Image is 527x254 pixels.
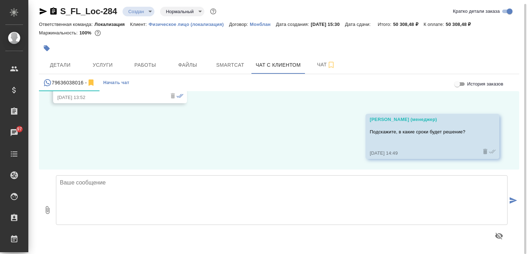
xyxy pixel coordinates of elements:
a: S_FL_Loc-284 [60,6,117,16]
span: Услуги [86,61,120,70]
span: Чат [309,60,343,69]
span: История заказов [467,81,503,88]
span: Чат с клиентом [256,61,301,70]
p: 100% [79,30,93,35]
a: 97 [2,124,27,142]
div: simple tabs example [39,74,519,91]
span: Файлы [171,61,205,70]
div: [DATE] 13:52 [57,94,162,101]
button: Нормальный [164,9,195,15]
span: Smartcat [213,61,247,70]
p: 50 308,48 ₽ [446,22,476,27]
p: Дата сдачи: [345,22,372,27]
p: Локализация [95,22,130,27]
p: Итого: [378,22,393,27]
div: 79636038016 (Ирина) - (undefined) [43,78,95,87]
p: Подскажите, в какие сроки будет решение? [370,128,475,136]
div: [DATE] 14:49 [370,150,475,157]
button: 0.00 RUB; [93,28,102,38]
p: К оплате: [424,22,446,27]
button: Создан [126,9,146,15]
p: Маржинальность: [39,30,79,35]
span: Работы [128,61,162,70]
button: Добавить тэг [39,40,55,56]
div: [PERSON_NAME] (менеджер) [370,116,475,123]
p: Договор: [229,22,250,27]
p: Монблан [250,22,276,27]
div: Создан [160,7,204,16]
a: Физическое лицо (локализация) [149,21,229,27]
p: [DATE] 15:30 [311,22,345,27]
p: Ответственная команда: [39,22,95,27]
p: Клиент: [130,22,148,27]
span: Кратко детали заказа [453,8,500,15]
button: Предпросмотр [491,227,508,244]
button: Скопировать ссылку [49,7,58,16]
svg: Отписаться [87,78,95,87]
span: Детали [43,61,77,70]
span: Начать чат [103,79,129,87]
span: 97 [13,126,26,133]
a: Монблан [250,21,276,27]
div: Создан [123,7,154,16]
p: Физическое лицо (локализация) [149,22,229,27]
p: Дата создания: [276,22,311,27]
button: Начать чат [100,74,133,91]
button: Скопировать ссылку для ЯМессенджера [39,7,47,16]
p: 50 308,48 ₽ [393,22,424,27]
svg: Подписаться [327,61,335,69]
